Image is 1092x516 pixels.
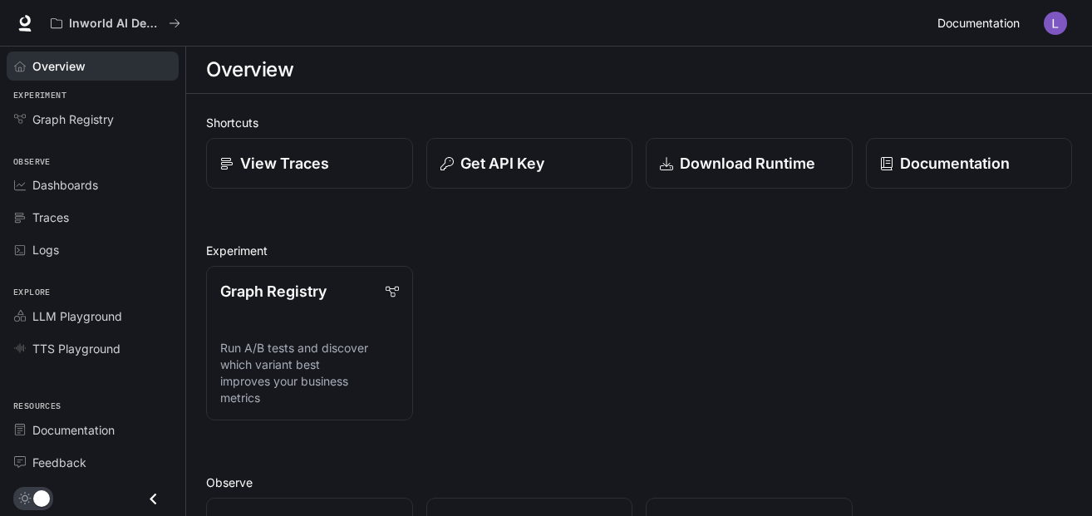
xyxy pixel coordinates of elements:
[32,111,114,128] span: Graph Registry
[33,489,50,507] span: Dark mode toggle
[32,421,115,439] span: Documentation
[206,266,413,420] a: Graph RegistryRun A/B tests and discover which variant best improves your business metrics
[32,340,121,357] span: TTS Playground
[32,176,98,194] span: Dashboards
[7,170,179,199] a: Dashboards
[206,114,1072,131] h2: Shortcuts
[206,138,413,189] a: View Traces
[426,138,633,189] button: Get API Key
[220,340,399,406] p: Run A/B tests and discover which variant best improves your business metrics
[7,203,179,232] a: Traces
[1039,7,1072,40] button: User avatar
[460,152,544,174] p: Get API Key
[32,209,69,226] span: Traces
[240,152,329,174] p: View Traces
[206,474,1072,491] h2: Observe
[680,152,815,174] p: Download Runtime
[937,13,1020,34] span: Documentation
[32,241,59,258] span: Logs
[32,307,122,325] span: LLM Playground
[7,105,179,134] a: Graph Registry
[7,235,179,264] a: Logs
[220,280,327,302] p: Graph Registry
[646,138,853,189] a: Download Runtime
[7,415,179,445] a: Documentation
[206,242,1072,259] h2: Experiment
[206,53,293,86] h1: Overview
[900,152,1010,174] p: Documentation
[866,138,1073,189] a: Documentation
[32,454,86,471] span: Feedback
[7,52,179,81] a: Overview
[7,334,179,363] a: TTS Playground
[1044,12,1067,35] img: User avatar
[7,302,179,331] a: LLM Playground
[135,482,172,516] button: Close drawer
[32,57,86,75] span: Overview
[43,7,188,40] button: All workspaces
[69,17,162,31] p: Inworld AI Demos
[7,448,179,477] a: Feedback
[931,7,1032,40] a: Documentation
